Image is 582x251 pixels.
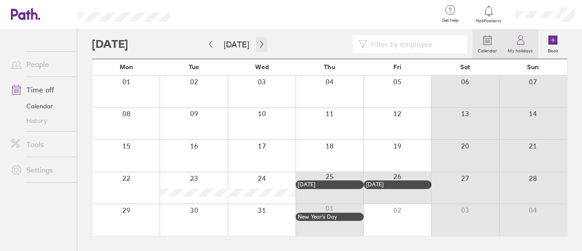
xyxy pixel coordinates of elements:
a: Book [538,30,567,59]
div: New Year’s Day [298,214,361,220]
span: Tue [189,63,199,71]
input: Filter by employee [367,36,462,53]
label: Book [542,46,564,54]
span: Fri [393,63,401,71]
a: Calendar [4,99,77,113]
span: Notifications [474,18,504,24]
span: Sat [460,63,470,71]
button: [DATE] [216,37,256,52]
a: Settings [4,161,77,179]
span: Sun [527,63,539,71]
a: My holidays [502,30,538,59]
label: Calendar [472,46,502,54]
a: Time off [4,81,77,99]
a: Calendar [472,30,502,59]
div: [DATE] [366,181,429,188]
span: Mon [120,63,133,71]
a: Notifications [474,5,504,24]
label: My holidays [502,46,538,54]
a: People [4,55,77,73]
a: Tools [4,135,77,154]
div: [DATE] [298,181,361,188]
span: Thu [324,63,335,71]
a: History [4,113,77,128]
span: Get help [436,18,465,23]
span: Wed [255,63,269,71]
